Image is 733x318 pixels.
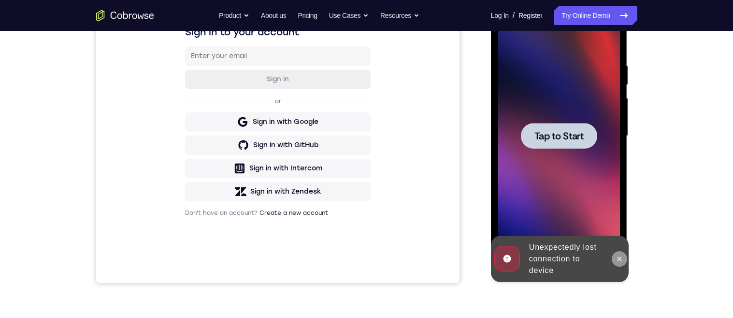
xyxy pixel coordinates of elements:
span: / [513,10,515,21]
a: Go to the home page [96,10,154,21]
div: Unexpectedly lost connection to device [34,244,119,287]
button: Product [219,6,249,25]
div: Sign in with Zendesk [154,228,225,238]
a: Try Online Demo [554,6,637,25]
a: About us [261,6,286,25]
a: Register [518,6,542,25]
p: Don't have an account? [89,250,274,258]
a: Pricing [298,6,317,25]
p: or [177,138,187,146]
div: Sign in with Google [157,158,222,168]
button: Resources [380,6,419,25]
button: Tap to Start [30,130,106,155]
button: Sign in with Intercom [89,200,274,219]
div: Sign in with GitHub [157,182,222,191]
button: Use Cases [329,6,369,25]
button: Sign in with Zendesk [89,223,274,242]
span: Tap to Start [43,138,93,148]
a: Log In [491,6,509,25]
div: Sign in with Intercom [153,205,226,214]
button: Sign in with Google [89,153,274,173]
button: Sign in with GitHub [89,177,274,196]
a: Create a new account [163,251,232,257]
